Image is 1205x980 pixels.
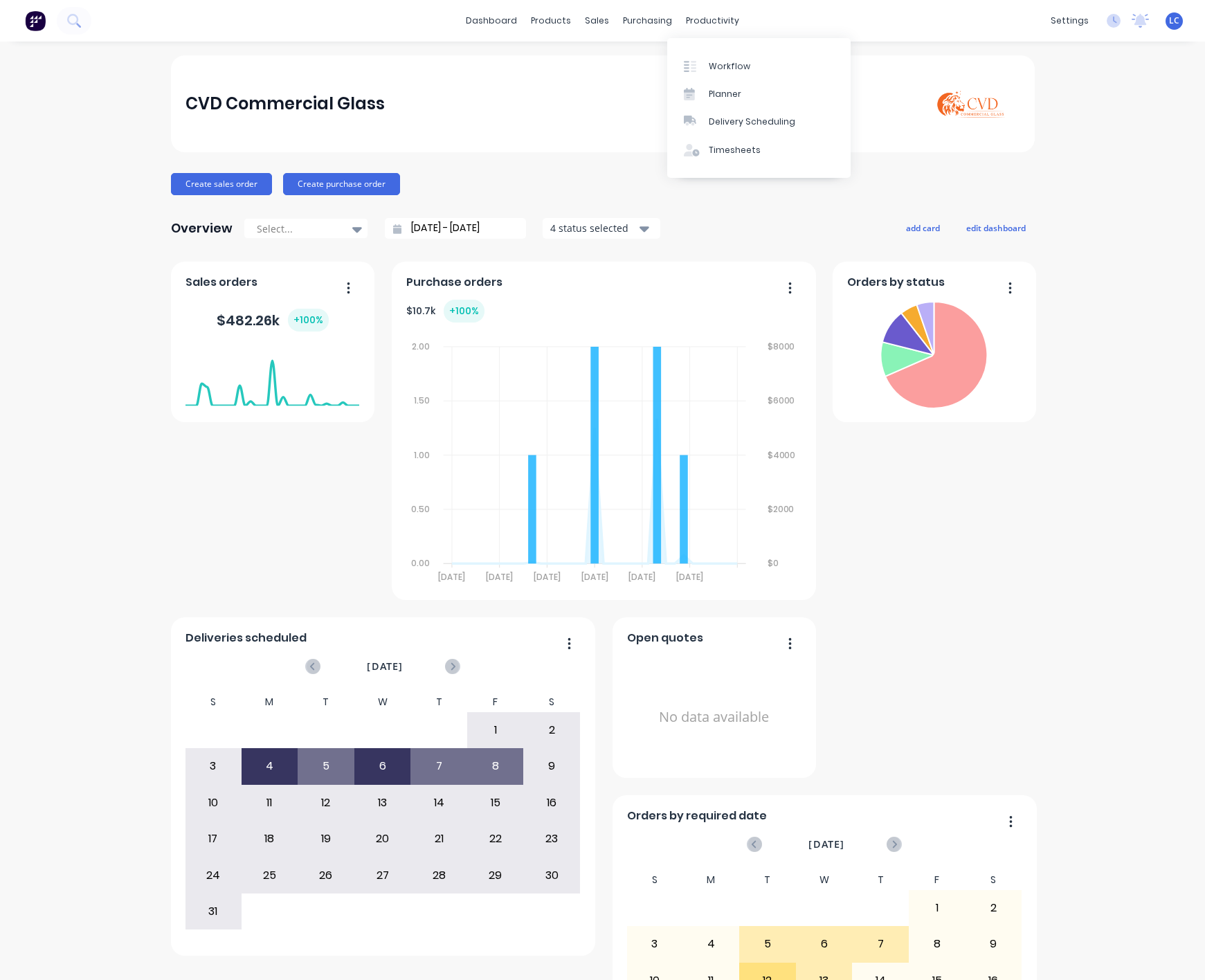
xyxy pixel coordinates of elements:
[468,786,523,820] div: 15
[524,822,579,856] div: 23
[853,927,908,961] div: 7
[677,572,704,583] tspan: [DATE]
[797,927,852,961] div: 6
[897,219,949,237] button: add card
[411,822,466,856] div: 21
[468,857,523,892] div: 29
[411,857,466,892] div: 28
[629,572,656,583] tspan: [DATE]
[486,572,513,583] tspan: [DATE]
[171,173,272,195] button: Create sales order
[171,215,233,242] div: Overview
[524,10,578,31] div: products
[524,713,579,747] div: 2
[355,822,410,856] div: 20
[444,300,484,323] div: + 100 %
[679,10,746,31] div: productivity
[627,927,682,961] div: 3
[298,692,354,712] div: T
[410,692,467,712] div: T
[412,341,430,352] tspan: 2.00
[185,786,241,820] div: 10
[852,870,909,890] div: T
[217,309,329,332] div: $ 482.26k
[524,749,579,783] div: 9
[414,449,430,461] tspan: 1.00
[439,572,466,583] tspan: [DATE]
[808,837,844,852] span: [DATE]
[411,786,466,820] div: 14
[355,786,410,820] div: 13
[550,221,637,235] div: 4 status selected
[414,394,430,406] tspan: 1.50
[355,857,410,892] div: 27
[684,927,739,961] div: 4
[185,692,242,712] div: S
[468,749,523,783] div: 8
[909,927,965,961] div: 8
[185,894,241,929] div: 31
[185,822,241,856] div: 17
[667,52,851,80] a: Workflow
[288,309,329,332] div: + 100 %
[411,749,466,783] div: 7
[667,80,851,108] a: Planner
[768,503,795,515] tspan: $2000
[966,891,1021,925] div: 2
[667,136,851,164] a: Timesheets
[459,10,524,31] a: dashboard
[909,891,965,925] div: 1
[923,68,1020,140] img: CVD Commercial Glass
[768,341,795,352] tspan: $8000
[411,558,430,570] tspan: 0.00
[242,749,298,783] div: 4
[242,786,298,820] div: 11
[367,659,403,674] span: [DATE]
[768,449,796,461] tspan: $4000
[534,572,561,583] tspan: [DATE]
[667,108,851,136] a: Delivery Scheduling
[242,857,298,892] div: 25
[709,88,741,100] div: Planner
[768,558,779,570] tspan: $0
[578,10,616,31] div: sales
[1169,15,1179,27] span: LC
[298,822,354,856] div: 19
[739,870,796,890] div: T
[185,630,307,646] span: Deliveries scheduled
[909,870,966,890] div: F
[524,786,579,820] div: 16
[468,713,523,747] div: 1
[965,870,1022,890] div: S
[406,274,502,291] span: Purchase orders
[523,692,580,712] div: S
[626,870,683,890] div: S
[185,857,241,892] div: 24
[709,60,750,73] div: Workflow
[242,692,298,712] div: M
[298,786,354,820] div: 12
[524,857,579,892] div: 30
[543,218,660,239] button: 4 status selected
[581,572,608,583] tspan: [DATE]
[768,394,795,406] tspan: $6000
[740,927,795,961] div: 5
[354,692,411,712] div: W
[298,749,354,783] div: 5
[957,219,1035,237] button: edit dashboard
[847,274,945,291] span: Orders by status
[467,692,524,712] div: F
[627,652,801,783] div: No data available
[185,90,385,118] div: CVD Commercial Glass
[298,857,354,892] div: 26
[242,822,298,856] div: 18
[616,10,679,31] div: purchasing
[627,630,703,646] span: Open quotes
[411,503,430,515] tspan: 0.50
[25,10,46,31] img: Factory
[185,274,257,291] span: Sales orders
[185,749,241,783] div: 3
[468,822,523,856] div: 22
[355,749,410,783] div: 6
[406,300,484,323] div: $ 10.7k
